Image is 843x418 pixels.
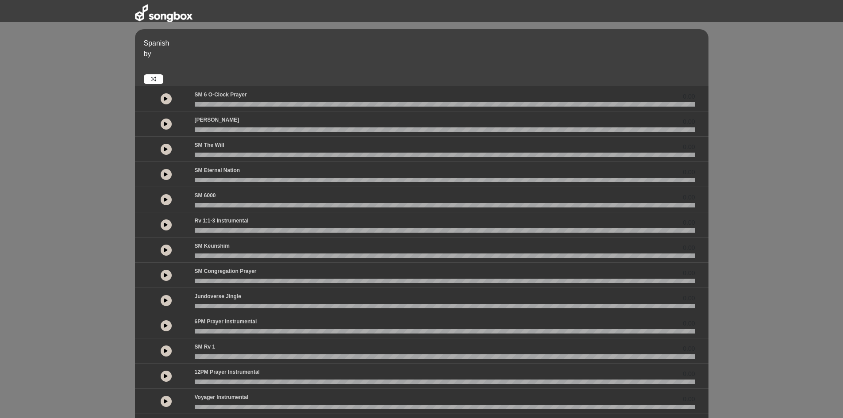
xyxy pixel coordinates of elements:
span: 0.00 [683,218,695,227]
p: 12PM Prayer Instrumental [195,368,260,376]
span: 0.00 [683,268,695,278]
p: 6PM Prayer Instrumental [195,318,257,326]
span: 0.00 [683,193,695,202]
span: 0.00 [683,369,695,379]
p: SM Keunshim [195,242,230,250]
span: 0.00 [683,168,695,177]
p: SM Congregation Prayer [195,267,257,275]
p: SM 6000 [195,192,216,199]
p: Spanish [144,38,706,49]
p: SM Rv 1 [195,343,216,351]
p: [PERSON_NAME] [195,116,239,124]
p: Voyager Instrumental [195,393,249,401]
span: 0.00 [683,142,695,152]
span: 0.00 [683,294,695,303]
span: 0.00 [683,395,695,404]
p: SM Eternal Nation [195,166,240,174]
p: SM 6 o-clock prayer [195,91,247,99]
span: 0.00 [683,92,695,101]
span: 0.00 [683,344,695,353]
span: by [144,50,151,58]
span: 0.00 [683,319,695,328]
img: songbox-logo-white.png [135,4,192,22]
p: Jundoverse Jingle [195,292,241,300]
span: 0.00 [683,117,695,127]
p: Rv 1:1-3 Instrumental [195,217,249,225]
p: SM The Will [195,141,224,149]
span: 0.00 [683,243,695,253]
